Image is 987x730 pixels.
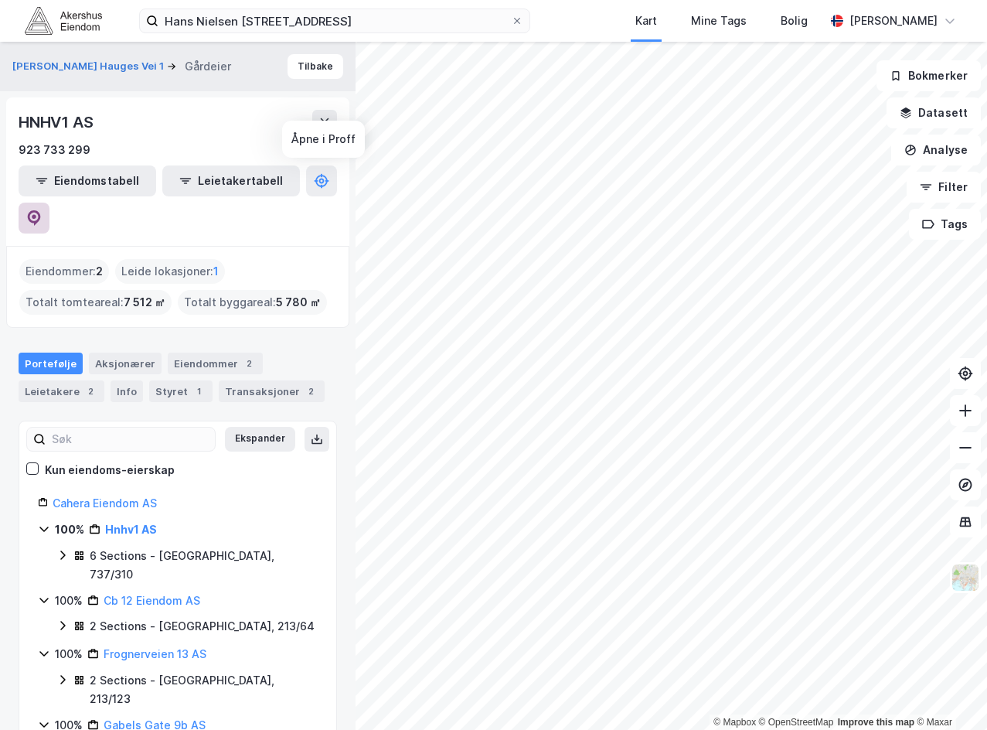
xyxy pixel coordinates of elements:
div: Bolig [781,12,808,30]
div: 100% [55,592,83,610]
div: Info [111,380,143,402]
div: HNHV1 AS [19,110,96,135]
button: Leietakertabell [162,165,300,196]
div: Portefølje [19,353,83,374]
div: Leietakere [19,380,104,402]
button: [PERSON_NAME] Hauges Vei 1 [12,59,167,74]
div: 6 Sections - [GEOGRAPHIC_DATA], 737/310 [90,547,318,584]
div: Eiendommer [168,353,263,374]
a: Frognerveien 13 AS [104,647,206,660]
input: Søk på adresse, matrikkel, gårdeiere, leietakere eller personer [158,9,511,32]
a: Mapbox [713,717,756,728]
div: Totalt byggareal : [178,290,327,315]
span: 5 780 ㎡ [276,293,321,312]
a: Cahera Eiendom AS [53,496,157,510]
div: Totalt tomteareal : [19,290,172,315]
a: Hnhv1 AS [105,523,157,536]
button: Bokmerker [876,60,981,91]
button: Tilbake [288,54,343,79]
div: Kun eiendoms-eierskap [45,461,175,479]
div: Kart [635,12,657,30]
button: Analyse [891,135,981,165]
a: OpenStreetMap [759,717,834,728]
span: 7 512 ㎡ [124,293,165,312]
div: Eiendommer : [19,259,109,284]
iframe: Chat Widget [910,656,987,730]
div: Kontrollprogram for chat [910,656,987,730]
div: 2 Sections - [GEOGRAPHIC_DATA], 213/123 [90,671,318,708]
div: 2 [303,384,318,399]
div: [PERSON_NAME] [849,12,938,30]
div: Leide lokasjoner : [115,259,225,284]
div: 2 [83,384,98,399]
div: 100% [55,645,83,663]
div: 2 [241,356,257,371]
button: Eiendomstabell [19,165,156,196]
input: Søk [46,428,215,451]
button: Ekspander [225,427,295,452]
button: Tags [909,209,981,240]
a: Improve this map [838,717,914,728]
img: akershus-eiendom-logo.9091f326c980b4bce74ccdd9f866810c.svg [25,7,102,34]
div: Gårdeier [185,57,231,76]
div: 100% [55,520,84,539]
button: Filter [907,172,981,203]
div: Mine Tags [691,12,747,30]
div: 1 [191,384,206,399]
a: Cb 12 Eiendom AS [104,594,200,607]
button: Datasett [887,97,981,128]
div: 923 733 299 [19,141,90,159]
div: 2 Sections - [GEOGRAPHIC_DATA], 213/64 [90,617,315,636]
img: Z [951,563,980,592]
span: 2 [96,262,103,281]
span: 1 [213,262,219,281]
div: Styret [149,380,213,402]
div: Aksjonærer [89,353,162,374]
div: Transaksjoner [219,380,325,402]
